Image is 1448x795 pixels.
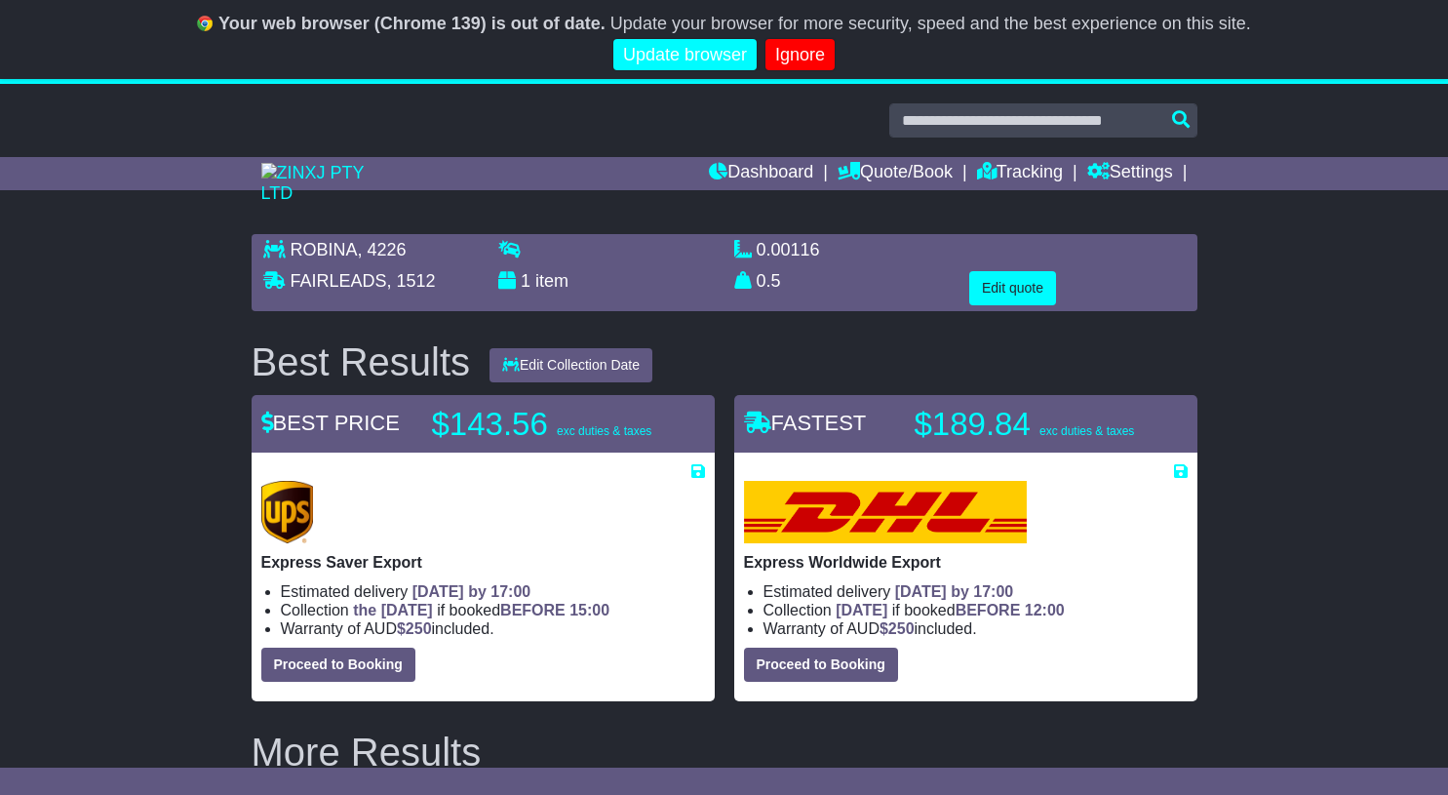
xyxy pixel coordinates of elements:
[915,405,1158,444] p: $189.84
[613,39,757,71] a: Update browser
[261,481,314,543] img: UPS (new): Express Saver Export
[610,14,1251,33] span: Update your browser for more security, speed and the best experience on this site.
[744,648,898,682] button: Proceed to Booking
[836,602,887,618] span: [DATE]
[757,271,781,291] span: 0.5
[353,602,432,618] span: the [DATE]
[412,583,531,600] span: [DATE] by 17:00
[880,620,915,637] span: $
[763,619,1188,638] li: Warranty of AUD included.
[432,405,676,444] p: $143.56
[242,340,481,383] div: Best Results
[895,583,1014,600] span: [DATE] by 17:00
[521,271,530,291] span: 1
[387,271,436,291] span: , 1512
[744,411,867,435] span: FASTEST
[1025,602,1065,618] span: 12:00
[744,553,1188,572] p: Express Worldwide Export
[969,271,1056,305] button: Edit quote
[744,481,1027,543] img: DHL: Express Worldwide Export
[977,157,1063,190] a: Tracking
[956,602,1021,618] span: BEFORE
[557,424,651,438] span: exc duties & taxes
[353,602,609,618] span: if booked
[261,411,400,435] span: BEST PRICE
[569,602,609,618] span: 15:00
[291,271,387,291] span: FAIRLEADS
[500,602,566,618] span: BEFORE
[1039,424,1134,438] span: exc duties & taxes
[489,348,652,382] button: Edit Collection Date
[765,39,835,71] a: Ignore
[1087,157,1173,190] a: Settings
[709,157,813,190] a: Dashboard
[281,601,705,619] li: Collection
[281,582,705,601] li: Estimated delivery
[218,14,606,33] b: Your web browser (Chrome 139) is out of date.
[763,601,1188,619] li: Collection
[397,620,432,637] span: $
[763,582,1188,601] li: Estimated delivery
[888,620,915,637] span: 250
[261,553,705,572] p: Express Saver Export
[838,157,953,190] a: Quote/Book
[358,240,407,259] span: , 4226
[252,731,1197,774] h2: More Results
[836,602,1064,618] span: if booked
[406,620,432,637] span: 250
[535,271,568,291] span: item
[291,240,358,259] span: ROBINA
[261,648,415,682] button: Proceed to Booking
[757,240,820,259] span: 0.00116
[281,619,705,638] li: Warranty of AUD included.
